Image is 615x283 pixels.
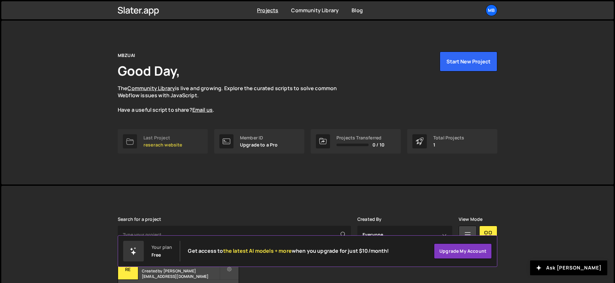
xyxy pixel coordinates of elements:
a: Upgrade my account [434,243,492,259]
span: the latest AI models + more [223,247,292,254]
label: Search for a project [118,217,161,222]
small: Created by [PERSON_NAME][EMAIL_ADDRESS][DOMAIN_NAME] [142,268,219,279]
label: Created By [357,217,382,222]
a: Last Project reserach website [118,129,208,154]
div: Projects Transferred [336,135,384,140]
div: MBZUAI [118,52,135,59]
a: MB [486,5,497,16]
span: 0 / 10 [372,142,384,147]
p: reserach website [143,142,182,147]
h2: Get access to when you upgrade for just $10/month! [188,248,389,254]
h1: Good Day, [118,62,180,80]
div: Your plan [151,245,172,250]
input: Type your project... [118,226,351,244]
p: Upgrade to a Pro [240,142,278,147]
a: Blog [352,7,363,14]
div: Free [151,252,161,258]
a: Community Library [291,7,339,14]
div: Member ID [240,135,278,140]
div: Last Project [143,135,182,140]
p: The is live and growing. Explore the curated scripts to solve common Webflow issues with JavaScri... [118,85,349,114]
div: re [118,259,138,280]
label: View Mode [459,217,482,222]
a: Email us [192,106,213,113]
a: Projects [257,7,278,14]
p: 1 [433,142,464,147]
button: Start New Project [440,52,497,71]
button: Ask [PERSON_NAME] [530,260,607,275]
a: Community Library [127,85,175,92]
div: Total Projects [433,135,464,140]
